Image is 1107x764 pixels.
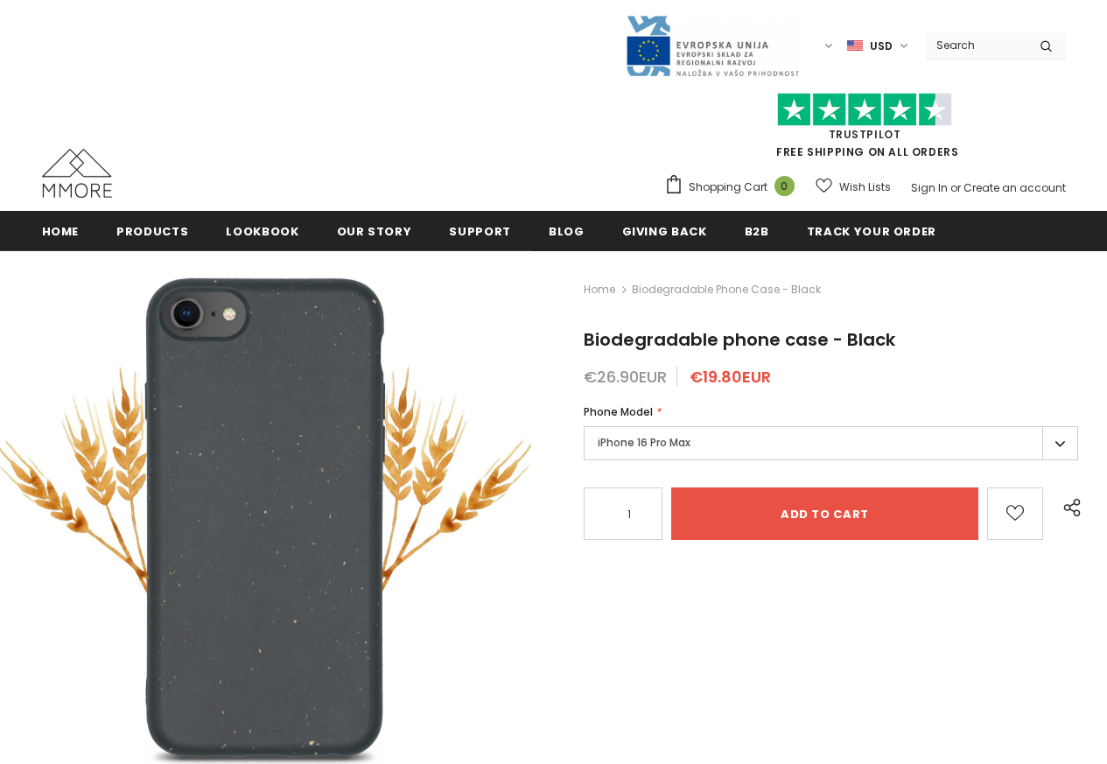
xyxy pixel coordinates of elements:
[870,38,893,55] span: USD
[625,14,800,78] img: Javni Razpis
[664,101,1066,159] span: FREE SHIPPING ON ALL ORDERS
[807,211,936,250] a: Track your order
[745,223,769,240] span: B2B
[337,211,412,250] a: Our Story
[816,172,891,202] a: Wish Lists
[664,174,803,200] a: Shopping Cart 0
[584,404,653,419] span: Phone Model
[549,223,585,240] span: Blog
[584,426,1078,460] label: iPhone 16 Pro Max
[584,366,667,388] span: €26.90EUR
[584,327,895,352] span: Biodegradable phone case - Black
[449,211,511,250] a: support
[689,179,767,196] span: Shopping Cart
[950,180,961,195] span: or
[774,176,795,196] span: 0
[42,223,80,240] span: Home
[911,180,948,195] a: Sign In
[42,211,80,250] a: Home
[839,179,891,196] span: Wish Lists
[622,211,707,250] a: Giving back
[632,279,821,300] span: Biodegradable phone case - Black
[829,127,901,142] a: Trustpilot
[745,211,769,250] a: B2B
[847,39,863,53] img: USD
[622,223,707,240] span: Giving back
[116,223,188,240] span: Products
[449,223,511,240] span: support
[116,211,188,250] a: Products
[42,149,112,198] img: MMORE Cases
[777,93,952,127] img: Trust Pilot Stars
[926,32,1026,58] input: Search Site
[584,279,615,300] a: Home
[226,211,298,250] a: Lookbook
[337,223,412,240] span: Our Story
[549,211,585,250] a: Blog
[671,487,978,540] input: Add to cart
[807,223,936,240] span: Track your order
[226,223,298,240] span: Lookbook
[963,180,1066,195] a: Create an account
[625,38,800,53] a: Javni Razpis
[690,366,771,388] span: €19.80EUR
